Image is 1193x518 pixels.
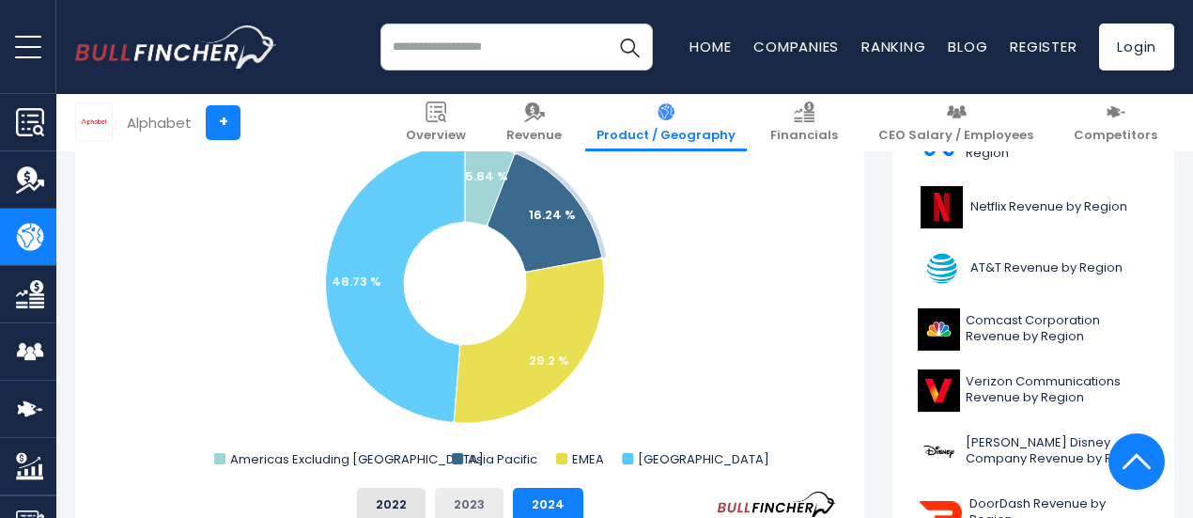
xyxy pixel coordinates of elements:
text: Asia Pacific [468,450,537,468]
a: Product / Geography [585,94,747,151]
img: NFLX logo [918,186,965,228]
text: 16.24 % [529,206,576,224]
img: CMCSA logo [918,308,960,351]
span: Meta Platforms Revenue by Region [966,130,1149,162]
span: Overview [406,128,466,144]
span: Competitors [1074,128,1157,144]
a: + [206,105,240,140]
button: Search [606,24,653,71]
a: Comcast Corporation Revenue by Region [906,304,1160,355]
a: Verizon Communications Revenue by Region [906,365,1160,416]
a: Competitors [1062,94,1169,151]
img: DIS logo [918,431,960,473]
a: [PERSON_NAME] Disney Company Revenue by Region [906,426,1160,478]
span: Revenue [506,128,562,144]
img: bullfincher logo [75,25,277,69]
text: [GEOGRAPHIC_DATA] [638,450,769,468]
text: 29.2 % [529,352,569,369]
a: Overview [395,94,477,151]
img: T logo [918,247,965,290]
a: Netflix Revenue by Region [906,181,1160,233]
a: CEO Salary / Employees [867,94,1045,151]
text: Americas Excluding [GEOGRAPHIC_DATA] [230,450,484,468]
svg: Alphabet's Revenue Share by Region [103,97,836,473]
img: GOOGL logo [76,104,112,140]
a: Go to homepage [75,25,277,69]
a: Login [1099,24,1174,71]
span: AT&T Revenue by Region [970,260,1123,276]
img: VZ logo [918,369,960,412]
a: Revenue [495,94,573,151]
text: 48.73 % [332,273,381,290]
a: AT&T Revenue by Region [906,243,1160,294]
span: Netflix Revenue by Region [970,199,1127,215]
span: Verizon Communications Revenue by Region [966,374,1149,406]
span: [PERSON_NAME] Disney Company Revenue by Region [966,435,1149,467]
text: 5.84 % [465,167,508,185]
a: Blog [948,37,987,56]
span: Financials [770,128,838,144]
a: Companies [753,37,839,56]
a: Register [1010,37,1077,56]
span: Product / Geography [596,128,736,144]
span: Comcast Corporation Revenue by Region [966,313,1149,345]
a: Financials [759,94,849,151]
a: Home [689,37,731,56]
span: CEO Salary / Employees [878,128,1033,144]
text: EMEA [572,450,604,468]
a: Ranking [861,37,925,56]
div: Alphabet [127,112,192,133]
